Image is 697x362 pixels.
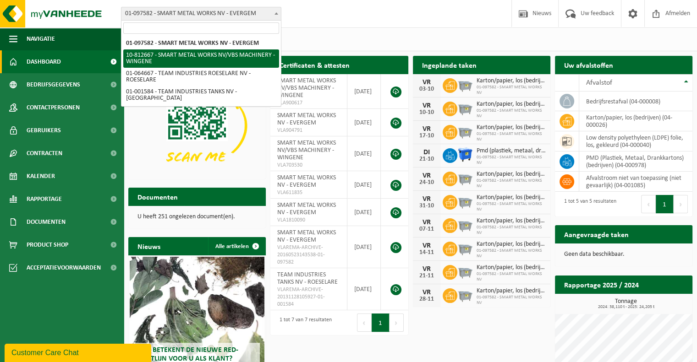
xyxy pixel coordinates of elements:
button: 1 [656,195,674,213]
span: SMART METAL WORKS NV/VBS MACHINERY - WINGENE [277,140,336,161]
span: VLAREMA-ARCHIVE-20160523143538-01-097582 [277,244,340,266]
img: WB-2500-GAL-GY-01 [457,264,473,279]
span: Contactpersonen [27,96,80,119]
h2: Ingeplande taken [413,56,486,74]
span: TEAM INDUSTRIES TANKS NV - ROESELARE [277,271,338,286]
span: Afvalstof [586,79,612,86]
span: Pmd (plastiek, metaal, drankkartons) (bedrijven) [477,147,546,155]
span: Karton/papier, los (bedrijven) [477,241,546,248]
span: 01-097582 - SMART METAL WORKS NV [477,201,546,212]
div: VR [417,172,436,179]
span: VLA904791 [277,127,340,134]
span: Product Shop [27,233,68,256]
span: VLAREMA-ARCHIVE-20131128105927-01-001584 [277,286,340,308]
div: 1 tot 5 van 5 resultaten [560,194,616,214]
div: VR [417,219,436,226]
div: VR [417,265,436,273]
span: Kalender [27,165,55,188]
span: SMART METAL WORKS NV - EVERGEM [277,229,336,243]
img: WB-2500-GAL-GY-01 [457,100,473,116]
span: 01-097582 - SMART METAL WORKS NV [477,155,546,166]
img: WB-2500-GAL-GY-01 [457,124,473,139]
td: afvalstroom niet van toepassing (niet gevaarlijk) (04-001085) [579,172,692,192]
button: Previous [357,313,372,332]
span: Karton/papier, los (bedrijven) [477,77,546,85]
td: [DATE] [347,268,381,310]
span: VLA703530 [277,162,340,169]
span: Karton/papier, los (bedrijven) [477,217,546,225]
span: 01-097582 - SMART METAL WORKS NV [477,131,546,142]
img: Download de VHEPlus App [128,74,266,177]
button: Next [674,195,688,213]
div: 14-11 [417,249,436,256]
span: 01-097582 - SMART METAL WORKS NV [477,271,546,282]
h2: Uw afvalstoffen [555,56,622,74]
span: SMART METAL WORKS NV - EVERGEM [277,112,336,126]
div: 24-10 [417,179,436,186]
span: 01-097582 - SMART METAL WORKS NV - EVERGEM [121,7,281,21]
img: WB-2500-GAL-GY-01 [457,77,473,92]
div: 10-10 [417,109,436,116]
span: Karton/papier, los (bedrijven) [477,124,546,131]
p: Geen data beschikbaar. [564,251,683,258]
span: Dashboard [27,50,61,73]
span: SMART METAL WORKS NV - EVERGEM [277,174,336,189]
div: DI [417,149,436,156]
span: 01-097582 - SMART METAL WORKS NV [477,85,546,96]
div: VR [417,79,436,86]
span: Acceptatievoorwaarden [27,256,101,279]
span: Documenten [27,211,66,233]
img: WB-1100-HPE-BE-01 [457,147,473,162]
div: 21-10 [417,156,436,162]
button: Next [390,313,404,332]
div: VR [417,125,436,133]
button: 1 [372,313,390,332]
li: 10-812667 - SMART METAL WORKS NV/VBS MACHINERY - WINGENE [123,49,279,68]
div: 1 tot 7 van 7 resultaten [275,313,332,333]
div: 21-11 [417,273,436,279]
h2: Nieuws [128,237,170,255]
td: [DATE] [347,199,381,226]
span: Bedrijfsgegevens [27,73,80,96]
td: [DATE] [347,136,381,171]
td: low density polyethyleen (LDPE) folie, los, gekleurd (04-000040) [579,131,692,151]
span: VLA1810090 [277,216,340,224]
img: WB-2500-GAL-GY-01 [457,194,473,209]
span: Gebruikers [27,119,61,142]
td: [DATE] [347,74,381,109]
h3: Tonnage [560,298,692,309]
span: VLA611835 [277,189,340,196]
span: Karton/papier, los (bedrijven) [477,194,546,201]
h2: Documenten [128,188,187,205]
div: VR [417,102,436,109]
img: WB-2500-GAL-GY-01 [457,240,473,256]
div: 28-11 [417,296,436,303]
img: WB-2500-GAL-GY-01 [457,287,473,303]
span: Karton/papier, los (bedrijven) [477,101,546,108]
h2: Rapportage 2025 / 2024 [555,276,648,293]
img: WB-2500-GAL-GY-01 [457,170,473,186]
td: PMD (Plastiek, Metaal, Drankkartons) (bedrijven) (04-000978) [579,151,692,172]
div: 03-10 [417,86,436,92]
a: Alle artikelen [208,237,265,255]
li: 01-097582 - SMART METAL WORKS NV - EVERGEM [123,38,279,49]
td: [DATE] [347,171,381,199]
span: Rapportage [27,188,62,211]
p: U heeft 251 ongelezen document(en). [137,214,257,220]
span: 01-097582 - SMART METAL WORKS NV [477,225,546,236]
span: 01-097582 - SMART METAL WORKS NV [477,108,546,119]
div: 07-11 [417,226,436,232]
td: bedrijfsrestafval (04-000008) [579,92,692,111]
span: SMART METAL WORKS NV/VBS MACHINERY - WINGENE [277,77,336,99]
button: Previous [641,195,656,213]
div: VR [417,195,436,203]
span: 01-097582 - SMART METAL WORKS NV [477,248,546,259]
span: 2024: 38,110 t - 2025: 24,205 t [560,305,692,309]
img: WB-2500-GAL-GY-01 [457,217,473,232]
div: VR [417,242,436,249]
td: karton/papier, los (bedrijven) (04-000026) [579,111,692,131]
h2: Aangevraagde taken [555,225,638,243]
span: Contracten [27,142,62,165]
span: Karton/papier, los (bedrijven) [477,287,546,295]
